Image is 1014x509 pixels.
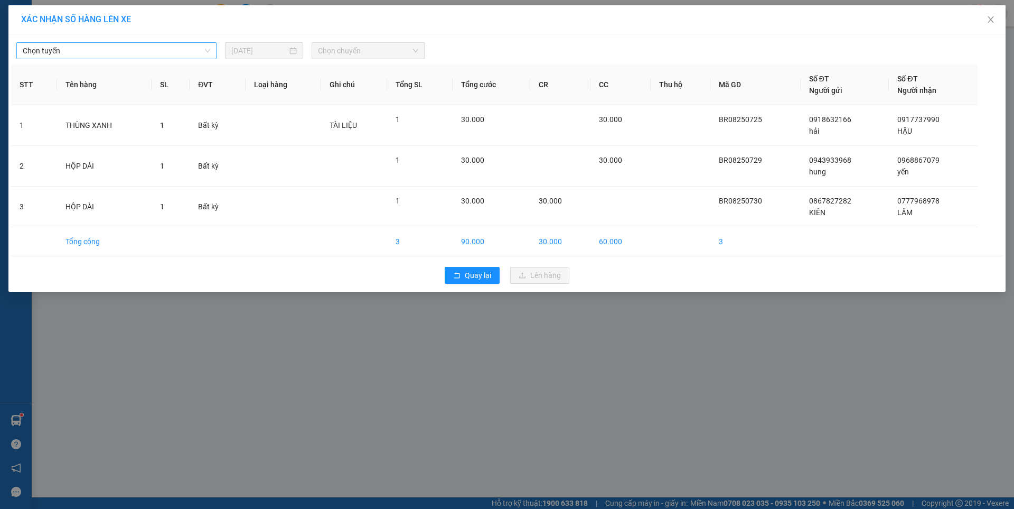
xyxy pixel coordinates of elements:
[897,127,912,135] span: HẬU
[590,227,651,256] td: 60.000
[530,64,590,105] th: CR
[23,43,210,59] span: Chọn tuyến
[246,64,321,105] th: Loại hàng
[530,227,590,256] td: 30.000
[809,156,851,164] span: 0943933968
[190,146,246,187] td: Bất kỳ
[231,45,287,57] input: 11/08/2025
[719,197,762,205] span: BR08250730
[809,127,819,135] span: hải
[651,64,711,105] th: Thu hộ
[710,64,801,105] th: Mã GD
[160,121,164,129] span: 1
[897,75,917,83] span: Số ĐT
[190,105,246,146] td: Bất kỳ
[897,86,936,95] span: Người nhận
[11,187,57,227] td: 3
[809,208,825,217] span: KIÊN
[897,115,940,124] span: 0917737990
[453,64,530,105] th: Tổng cước
[387,227,453,256] td: 3
[976,5,1006,35] button: Close
[57,187,152,227] td: HỘP DÀI
[590,64,651,105] th: CC
[387,64,453,105] th: Tổng SL
[445,267,500,284] button: rollbackQuay lại
[152,64,190,105] th: SL
[160,202,164,211] span: 1
[190,187,246,227] td: Bất kỳ
[897,168,909,176] span: yến
[987,15,995,24] span: close
[599,156,622,164] span: 30.000
[318,43,418,59] span: Chọn chuyến
[599,115,622,124] span: 30.000
[21,14,131,24] span: XÁC NHẬN SỐ HÀNG LÊN XE
[897,208,913,217] span: LÂM
[897,197,940,205] span: 0777968978
[710,227,801,256] td: 3
[330,121,357,129] span: TÀI LIỆU
[11,105,57,146] td: 1
[396,156,400,164] span: 1
[461,115,484,124] span: 30.000
[11,64,57,105] th: STT
[510,267,569,284] button: uploadLên hàng
[809,168,826,176] span: hung
[57,105,152,146] td: THÙNG XANH
[57,227,152,256] td: Tổng cộng
[453,272,461,280] span: rollback
[461,197,484,205] span: 30.000
[809,75,829,83] span: Số ĐT
[719,115,762,124] span: BR08250725
[453,227,530,256] td: 90.000
[719,156,762,164] span: BR08250729
[897,156,940,164] span: 0968867079
[809,86,842,95] span: Người gửi
[160,162,164,170] span: 1
[461,156,484,164] span: 30.000
[809,115,851,124] span: 0918632166
[809,197,851,205] span: 0867827282
[11,146,57,187] td: 2
[465,270,491,281] span: Quay lại
[190,64,246,105] th: ĐVT
[396,197,400,205] span: 1
[321,64,388,105] th: Ghi chú
[57,64,152,105] th: Tên hàng
[539,197,562,205] span: 30.000
[396,115,400,124] span: 1
[57,146,152,187] td: HỘP DÀI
